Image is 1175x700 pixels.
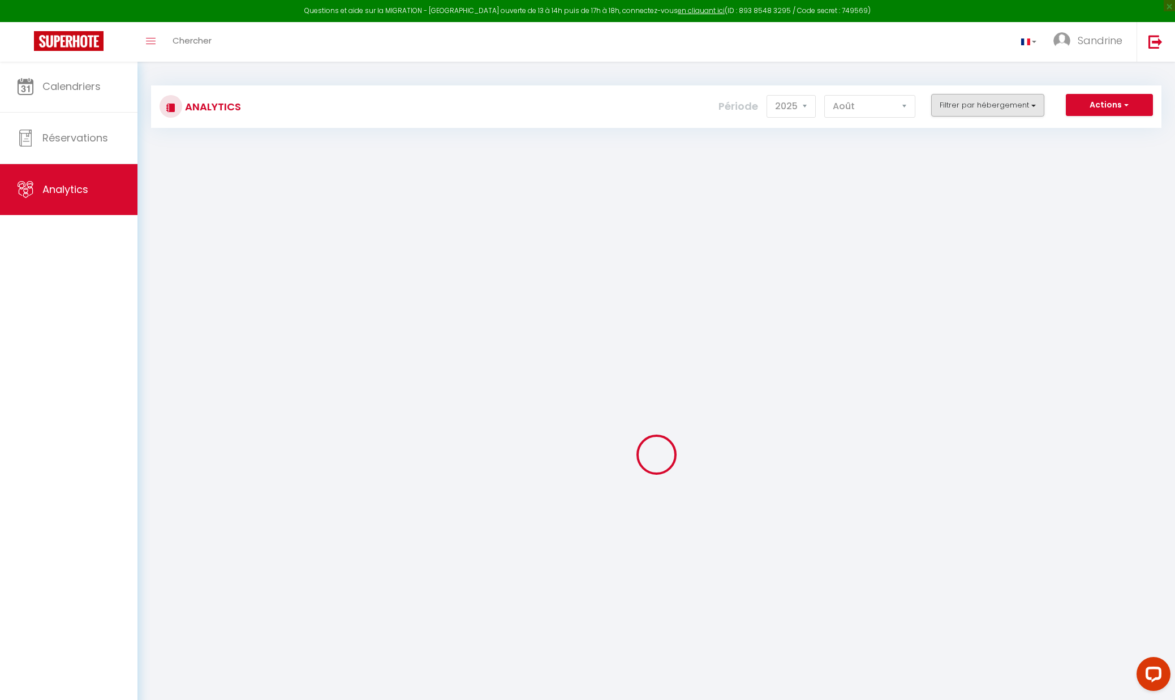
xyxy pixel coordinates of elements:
a: ... Sandrine [1045,22,1137,62]
span: Calendriers [42,79,101,93]
img: logout [1148,35,1163,49]
button: Filtrer par hébergement [931,94,1044,117]
label: Période [718,94,758,119]
span: Analytics [42,182,88,196]
iframe: LiveChat chat widget [1127,652,1175,700]
a: Chercher [164,22,220,62]
span: Réservations [42,131,108,145]
button: Actions [1066,94,1153,117]
img: ... [1053,32,1070,49]
span: Chercher [173,35,212,46]
h3: Analytics [182,94,241,119]
img: Super Booking [34,31,104,51]
span: Sandrine [1078,33,1122,48]
a: en cliquant ici [678,6,725,15]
